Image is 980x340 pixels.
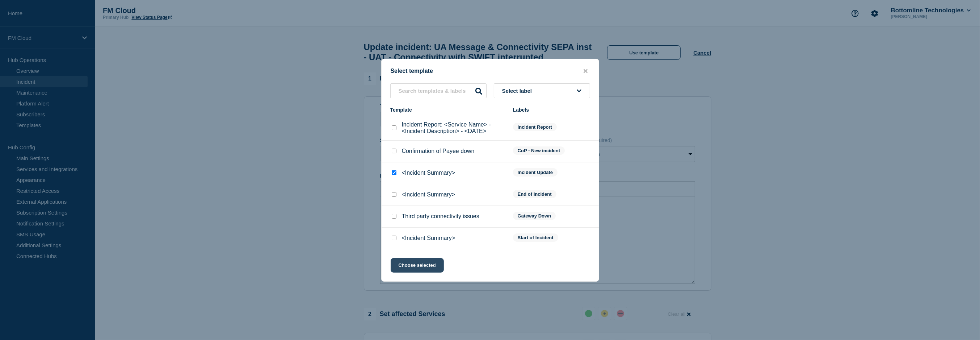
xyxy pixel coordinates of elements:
p: <Incident Summary> [402,170,455,176]
span: Select label [502,88,535,94]
input: <Incident Summary> checkbox [392,236,396,240]
input: <Incident Summary> checkbox [392,170,396,175]
p: <Incident Summary> [402,235,455,241]
span: Incident Update [513,168,558,177]
button: Choose selected [391,258,444,273]
div: Labels [513,107,590,113]
div: Template [390,107,506,113]
div: Select template [382,68,599,75]
p: <Incident Summary> [402,191,455,198]
span: Incident Report [513,123,557,131]
span: Start of Incident [513,233,558,242]
input: <Incident Summary> checkbox [392,192,396,197]
input: Incident Report: <Service Name> - <Incident Description> - <DATE> checkbox [392,125,396,130]
p: Third party connectivity issues [402,213,479,220]
span: Gateway Down [513,212,556,220]
span: CoP - New incident [513,146,565,155]
button: close button [581,68,590,75]
input: Confirmation of Payee down checkbox [392,149,396,153]
span: End of Incident [513,190,556,198]
input: Third party connectivity issues checkbox [392,214,396,219]
button: Select label [494,83,590,98]
input: Search templates & labels [390,83,487,98]
p: Confirmation of Payee down [402,148,475,154]
p: Incident Report: <Service Name> - <Incident Description> - <DATE> [402,121,506,134]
